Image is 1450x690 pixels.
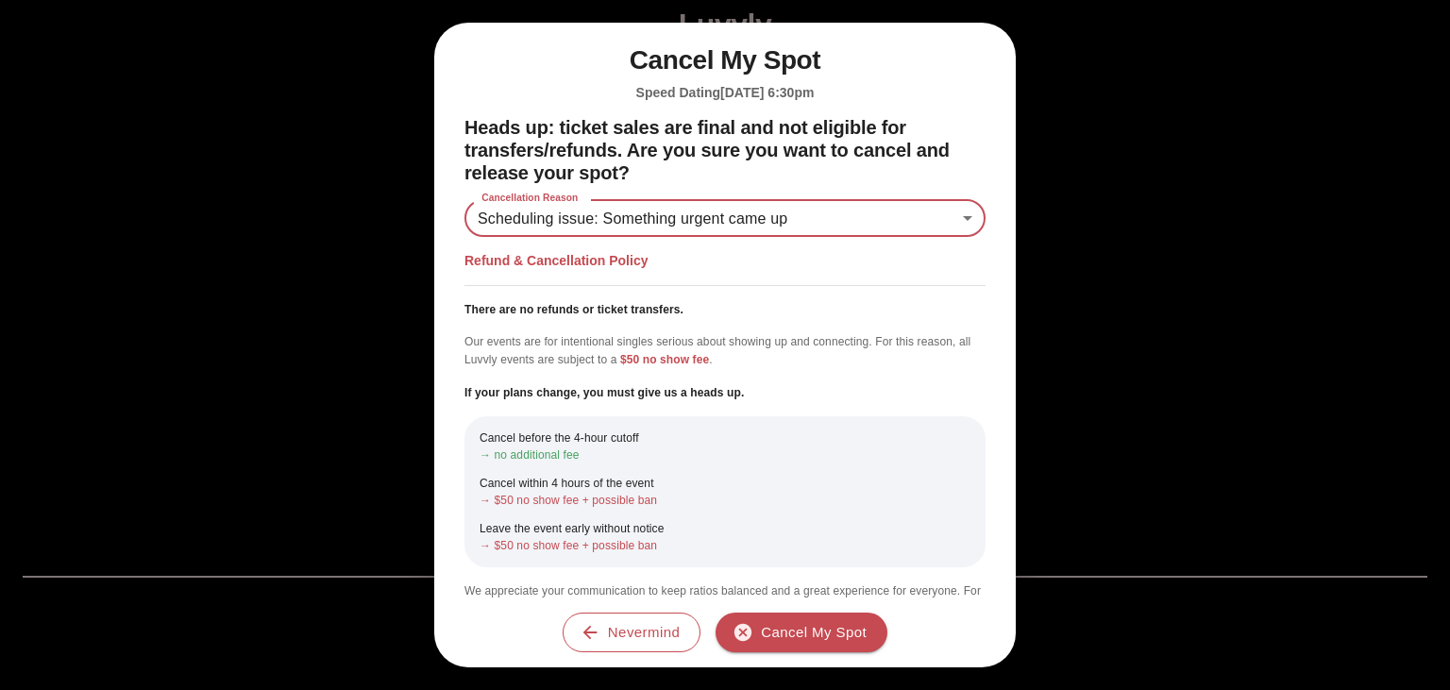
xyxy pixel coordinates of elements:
[480,475,970,492] p: Cancel within 4 hours of the event
[472,192,588,206] label: Cancellation Reason
[464,116,986,184] h2: Heads up: ticket sales are final and not eligible for transfers/refunds. Are you sure you want to...
[464,199,986,237] div: Scheduling issue: Something urgent came up
[464,582,986,618] p: We appreciate your communication to keep ratios balanced and a great experience for everyone. For...
[480,446,970,463] p: → no additional fee
[464,333,986,369] p: Our events are for intentional singles serious about showing up and connecting. For this reason, ...
[563,613,700,652] button: Nevermind
[464,384,986,401] p: If your plans change, you must give us a heads up.
[480,520,970,537] p: Leave the event early without notice
[620,353,709,366] span: $50 no show fee
[701,603,897,616] a: [EMAIL_ADDRESS][DOMAIN_NAME]
[480,429,970,446] p: Cancel before the 4-hour cutoff
[716,613,887,652] button: Cancel My Spot
[464,45,986,76] h1: Cancel My Spot
[464,84,986,102] h5: Speed Dating [DATE] 6:30pm
[480,492,970,509] p: → $50 no show fee + possible ban
[464,252,986,270] h5: Refund & Cancellation Policy
[480,537,970,554] p: → $50 no show fee + possible ban
[464,301,986,318] p: There are no refunds or ticket transfers.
